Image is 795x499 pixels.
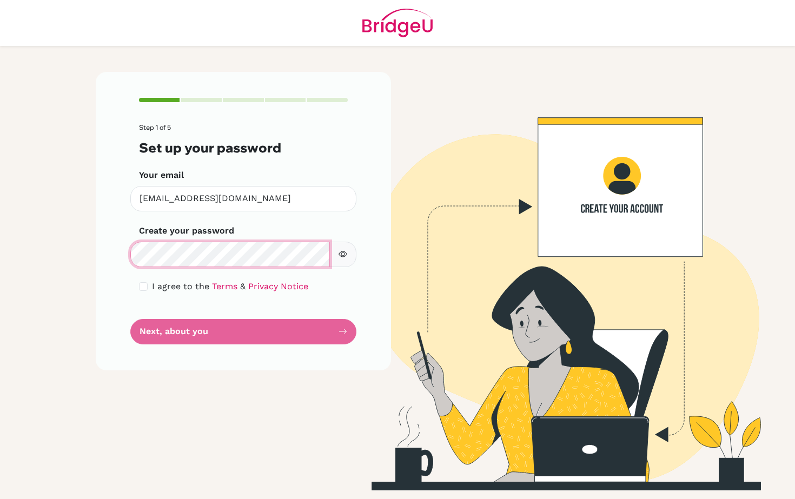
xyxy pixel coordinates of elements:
[139,169,184,182] label: Your email
[130,186,356,211] input: Insert your email*
[139,224,234,237] label: Create your password
[212,281,237,291] a: Terms
[139,140,348,156] h3: Set up your password
[240,281,246,291] span: &
[139,123,171,131] span: Step 1 of 5
[248,281,308,291] a: Privacy Notice
[152,281,209,291] span: I agree to the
